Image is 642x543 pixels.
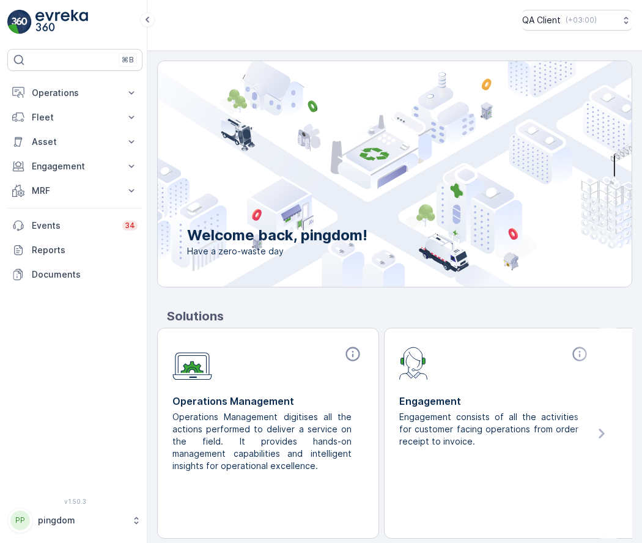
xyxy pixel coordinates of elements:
button: Operations [7,81,142,105]
button: Engagement [7,154,142,179]
p: Welcome back, pingdom! [187,226,367,245]
a: Events34 [7,213,142,238]
p: Asset [32,136,118,148]
p: Operations Management digitises all the actions performed to deliver a service on the field. It p... [172,411,354,472]
img: city illustration [103,61,632,287]
p: 34 [125,221,135,231]
button: QA Client(+03:00) [522,10,632,31]
img: logo_light-DOdMpM7g.png [35,10,88,34]
p: Engagement [399,394,591,408]
p: ⌘B [122,55,134,65]
span: Have a zero-waste day [187,245,367,257]
button: MRF [7,179,142,203]
button: Asset [7,130,142,154]
button: PPpingdom [7,508,142,533]
p: Engagement [32,160,118,172]
p: Reports [32,244,138,256]
img: module-icon [172,345,212,380]
p: pingdom [38,514,125,526]
a: Documents [7,262,142,287]
p: Events [32,220,115,232]
a: Reports [7,238,142,262]
span: v 1.50.3 [7,498,142,505]
p: Operations [32,87,118,99]
p: QA Client [522,14,561,26]
p: Documents [32,268,138,281]
p: Engagement consists of all the activities for customer facing operations from order receipt to in... [399,411,581,448]
img: logo [7,10,32,34]
button: Fleet [7,105,142,130]
p: Fleet [32,111,118,124]
p: Solutions [167,307,632,325]
p: MRF [32,185,118,197]
div: PP [10,511,30,530]
p: ( +03:00 ) [566,15,597,25]
p: Operations Management [172,394,364,408]
img: module-icon [399,345,428,380]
